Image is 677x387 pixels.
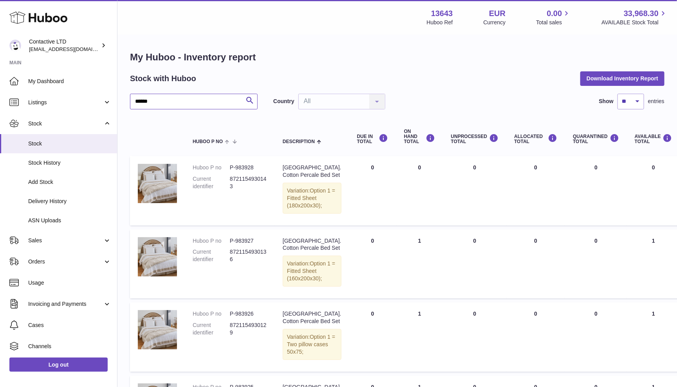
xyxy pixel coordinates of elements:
td: 0 [443,229,507,298]
span: 0 [594,311,598,317]
td: 0 [349,229,396,298]
div: QUARANTINED Total [573,134,619,144]
span: Delivery History [28,198,111,205]
dd: 8721154930136 [230,248,267,263]
td: 0 [396,156,443,225]
span: [EMAIL_ADDRESS][DOMAIN_NAME] [29,46,115,52]
span: My Dashboard [28,78,111,85]
dt: Huboo P no [193,237,230,245]
span: Option 1 = Two pillow cases 50x75; [287,334,335,355]
span: Huboo P no [193,139,223,144]
td: 0 [349,156,396,225]
div: [GEOGRAPHIC_DATA]. Cotton Percale Bed Set [283,237,341,252]
img: soul@SOWLhome.com [9,40,21,51]
span: Invoicing and Payments [28,300,103,308]
div: Variation: [283,183,341,214]
img: product image [138,310,177,349]
div: Variation: [283,329,341,360]
div: AVAILABLE Total [635,134,672,144]
td: 0 [506,156,565,225]
div: Contactive LTD [29,38,99,53]
h1: My Huboo - Inventory report [130,51,664,64]
div: UNPROCESSED Total [451,134,499,144]
a: 0.00 Total sales [536,8,571,26]
span: Stock History [28,159,111,167]
div: [GEOGRAPHIC_DATA]. Cotton Percale Bed Set [283,164,341,179]
img: product image [138,164,177,203]
span: entries [648,98,664,105]
span: Stock [28,140,111,147]
span: Orders [28,258,103,265]
dt: Current identifier [193,175,230,190]
div: DUE IN TOTAL [357,134,388,144]
span: Usage [28,279,111,287]
dd: P-983928 [230,164,267,171]
span: Description [283,139,315,144]
div: Variation: [283,256,341,287]
dt: Huboo P no [193,310,230,318]
img: product image [138,237,177,276]
strong: 13643 [431,8,453,19]
span: Listings [28,99,103,106]
td: 1 [396,229,443,298]
span: 0 [594,238,598,244]
dt: Current identifier [193,248,230,263]
td: 1 [396,302,443,371]
div: [GEOGRAPHIC_DATA]. Cotton Percale Bed Set [283,310,341,325]
div: Huboo Ref [427,19,453,26]
span: 0.00 [547,8,562,19]
dt: Huboo P no [193,164,230,171]
span: Sales [28,237,103,244]
label: Show [599,98,614,105]
span: Option 1 = Fitted Sheet (160x200x30); [287,260,335,282]
td: 0 [506,302,565,371]
span: ASN Uploads [28,217,111,224]
div: ON HAND Total [404,129,435,145]
strong: EUR [489,8,505,19]
span: Total sales [536,19,571,26]
span: Option 1 = Fitted Sheet (180x200x30); [287,187,335,209]
td: 0 [349,302,396,371]
td: 0 [443,302,507,371]
label: Country [273,98,294,105]
span: 0 [594,164,598,171]
span: 33,968.30 [624,8,659,19]
dt: Current identifier [193,322,230,336]
dd: P-983927 [230,237,267,245]
span: Cases [28,322,111,329]
div: Currency [484,19,506,26]
td: 0 [443,156,507,225]
h2: Stock with Huboo [130,73,196,84]
span: Add Stock [28,178,111,186]
a: Log out [9,358,108,372]
dd: P-983926 [230,310,267,318]
span: Channels [28,343,111,350]
a: 33,968.30 AVAILABLE Stock Total [601,8,668,26]
span: Stock [28,120,103,127]
dd: 8721154930143 [230,175,267,190]
dd: 8721154930129 [230,322,267,336]
button: Download Inventory Report [580,71,664,85]
span: AVAILABLE Stock Total [601,19,668,26]
td: 0 [506,229,565,298]
div: ALLOCATED Total [514,134,557,144]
